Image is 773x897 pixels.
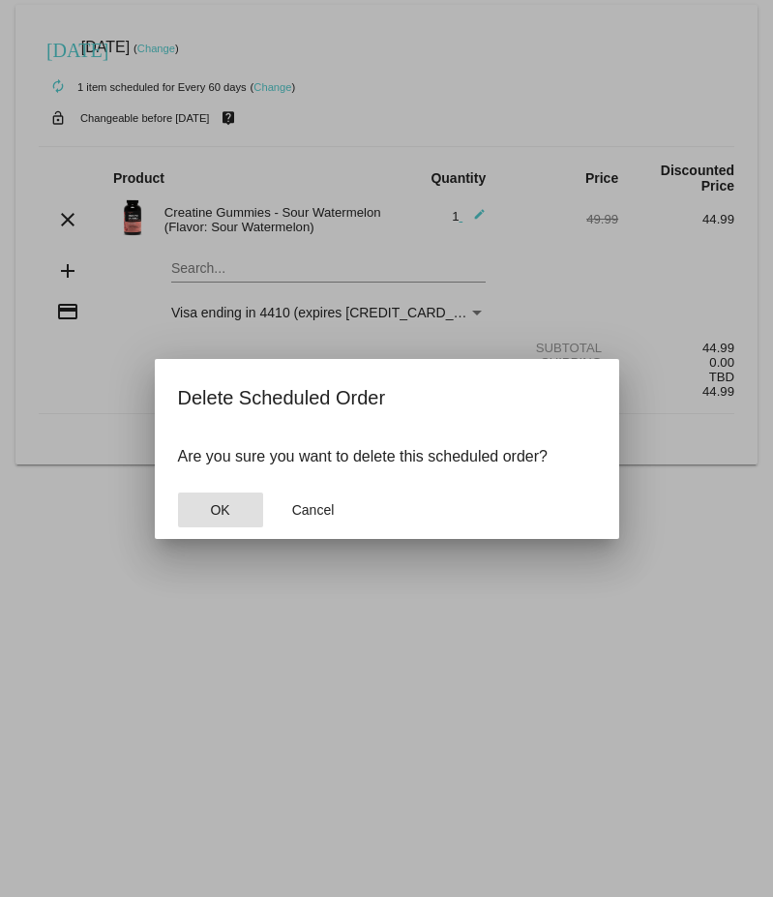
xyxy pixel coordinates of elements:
[178,448,596,465] p: Are you sure you want to delete this scheduled order?
[210,502,229,518] span: OK
[271,493,356,527] button: Close dialog
[178,493,263,527] button: Close dialog
[292,502,335,518] span: Cancel
[178,382,596,413] h2: Delete Scheduled Order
